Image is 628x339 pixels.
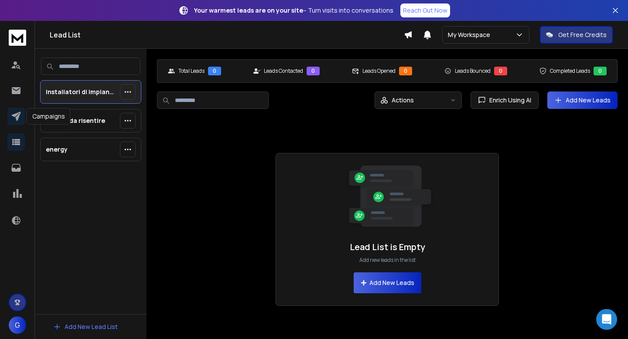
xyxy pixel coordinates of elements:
p: Leads Opened [362,68,396,75]
p: Beauty da risentire [46,116,105,125]
div: Open Intercom Messenger [596,309,617,330]
div: 0 [307,67,320,75]
p: My Workspace [448,31,494,39]
h1: Lead List [50,30,404,40]
div: Campaigns [27,108,71,125]
span: Enrich Using AI [486,96,531,105]
button: G [9,316,26,334]
p: energy [46,145,68,154]
div: 0 [494,67,507,75]
button: Add New Lead List [46,318,125,336]
p: Leads Bounced [455,68,491,75]
p: Leads Contacted [264,68,303,75]
img: logo [9,30,26,46]
p: Total Leads [178,68,205,75]
p: Reach Out Now [403,6,447,15]
div: 0 [399,67,412,75]
button: Enrich Using AI [471,92,539,109]
p: Actions [392,96,414,105]
a: Reach Out Now [400,3,450,17]
p: Add new leads in the list [359,257,416,264]
p: Installatori di impianti di climatizzazione [46,88,116,96]
button: Add New Leads [547,92,618,109]
div: 0 [208,67,221,75]
h1: Lead List is Empty [350,241,425,253]
button: Get Free Credits [540,26,613,44]
p: – Turn visits into conversations [194,6,393,15]
div: 0 [594,67,607,75]
p: Get Free Credits [558,31,607,39]
a: Add New Leads [554,96,611,105]
p: Completed Leads [550,68,590,75]
button: Add New Leads [354,272,421,293]
strong: Your warmest leads are on your site [194,6,303,14]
